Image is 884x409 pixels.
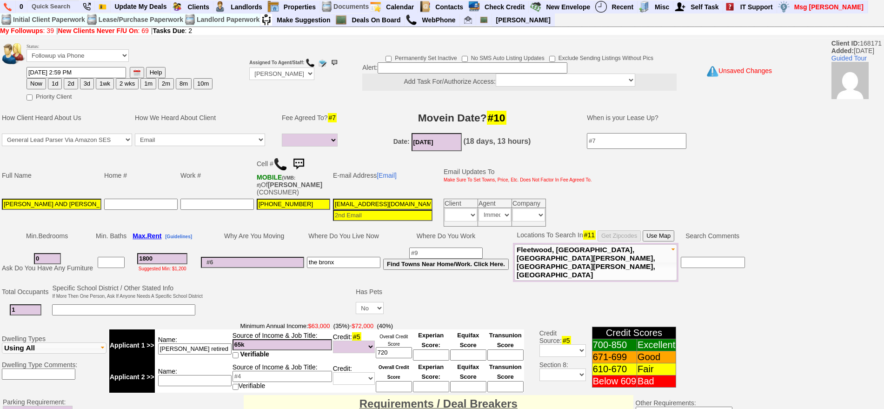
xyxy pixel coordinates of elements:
[348,109,577,126] h3: Movein Date?
[83,3,91,11] img: phone22.png
[179,154,255,197] td: Work #
[637,339,676,351] td: Excellent
[637,363,676,375] td: Fair
[257,174,282,181] font: MOBILE
[306,229,382,243] td: Where Do You Live Now
[413,349,449,361] input: Ask Customer: Do You Know Your Experian Credit Score
[268,181,322,188] b: [PERSON_NAME]
[637,351,676,363] td: Good
[386,56,392,62] input: Permanently Set Inactive
[831,54,867,62] a: Guided Tour
[280,104,342,132] td: Fee Agreed To?
[80,78,94,89] button: 3d
[379,365,409,380] font: Overall Credit Score
[13,13,86,26] td: Initial Client Paperwork
[489,332,522,349] font: Transunion Score
[379,334,408,347] font: Overall Credit Score
[38,232,68,240] span: Bedrooms
[487,349,524,361] input: Ask Customer: Do You Know Your Transunion Credit Score
[153,27,193,34] a: Tasks Due: 2
[487,111,506,125] span: #10
[64,78,78,89] button: 2d
[255,154,332,197] td: Cell # Of (CONSUMER)
[457,363,479,380] font: Equifax Score
[405,14,417,26] img: call.png
[99,3,106,11] img: Bookmark.png
[335,14,347,26] img: chalkboard.png
[376,347,412,358] input: Ask Customer: Do You Know Your Overall Credit Score
[462,52,545,62] label: No SMS Auto Listing Updates
[512,199,546,208] td: Company
[199,229,306,243] td: Why Are You Moving
[109,361,155,393] td: Applicant 2 >>
[393,138,410,145] b: Date:
[289,155,308,174] img: sms.png
[592,363,637,375] td: 610-670
[280,1,320,13] a: Properties
[437,154,593,197] td: Email Updates To
[489,363,522,380] font: Transunion Score
[517,231,675,239] nobr: Locations To Search In
[308,322,330,329] font: $63,000
[595,1,607,13] img: recent.png
[791,1,868,13] a: Msg [PERSON_NAME]
[376,381,412,392] input: Ask Customer: Do You Know Your Overall Credit Score
[133,232,161,240] b: Max.
[450,381,486,392] input: Ask Customer: Do You Know Your Equifax Credit Score
[418,14,459,26] a: WebPhone
[478,199,512,208] td: Agent
[383,259,509,270] button: Find Towns Near Home/Work. Click Here.
[260,14,272,26] img: su2.jpg
[674,1,686,13] img: myadd.png
[232,361,332,393] td: Source of Income & Job Title: Verifiable
[139,266,186,271] font: Suggested Min: $1,200
[103,154,179,197] td: Home #
[481,1,529,13] a: Check Credit
[678,229,747,243] td: Search Comments
[468,1,480,13] img: creditreport.png
[377,322,393,329] font: (40%)
[831,47,854,54] b: Added:
[382,1,418,13] a: Calendar
[377,172,397,179] a: [Email]
[10,304,41,315] input: #2
[232,329,332,361] td: Source of Income & Job Title:
[444,199,478,208] td: Client
[330,58,339,67] img: sms.png
[514,244,677,281] button: Fleetwood, [GEOGRAPHIC_DATA], [GEOGRAPHIC_DATA][PERSON_NAME], [GEOGRAPHIC_DATA][PERSON_NAME], [GE...
[34,253,61,264] input: #1
[462,56,468,62] input: No SMS Auto Listing Updates
[165,232,192,240] a: [Guidelines]
[27,78,46,89] button: Now
[273,14,334,26] a: Make Suggestion
[352,332,361,342] span: #5
[386,52,457,62] label: Permanently Set Inactive
[418,363,444,380] font: Experian Score:
[28,0,79,12] input: Quick Search
[140,78,156,89] button: 1m
[155,361,232,393] td: Name:
[16,0,27,13] a: 0
[227,1,266,13] a: Landlords
[147,232,161,240] span: Rent
[267,1,279,13] img: properties.png
[98,13,184,26] td: Lease/Purchase Paperwork
[176,78,192,89] button: 8m
[58,27,149,34] a: New Clients Never F/U On: 69
[2,43,30,64] img: people.png
[778,1,790,13] img: money.png
[109,329,155,361] td: Applicant 1 >>
[321,1,332,13] img: docs.png
[419,1,431,13] img: contact.png
[598,230,641,241] button: Get Zipcodes
[4,344,35,352] span: Using All
[153,27,185,34] b: Tasks Due
[707,66,718,77] img: warning.png
[184,1,213,13] a: Clients
[332,154,434,197] td: E-mail Address
[328,113,337,122] span: #7
[480,16,488,24] img: chalkboard.png
[0,321,108,394] td: Dwelling Types Dwelling Type Comments:
[413,381,449,392] input: Ask Customer: Do You Know Your Experian Credit Score
[737,1,777,13] a: IT Support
